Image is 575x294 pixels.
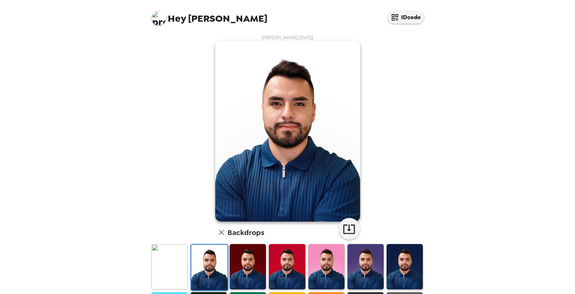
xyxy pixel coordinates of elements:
[262,34,313,41] span: [PERSON_NAME] , [DATE]
[151,7,267,24] span: [PERSON_NAME]
[215,41,360,222] img: user
[151,244,188,289] img: Original
[151,11,166,25] img: profile pic
[388,11,424,24] button: IDcode
[168,12,186,25] span: Hey
[228,227,264,238] h6: Backdrops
